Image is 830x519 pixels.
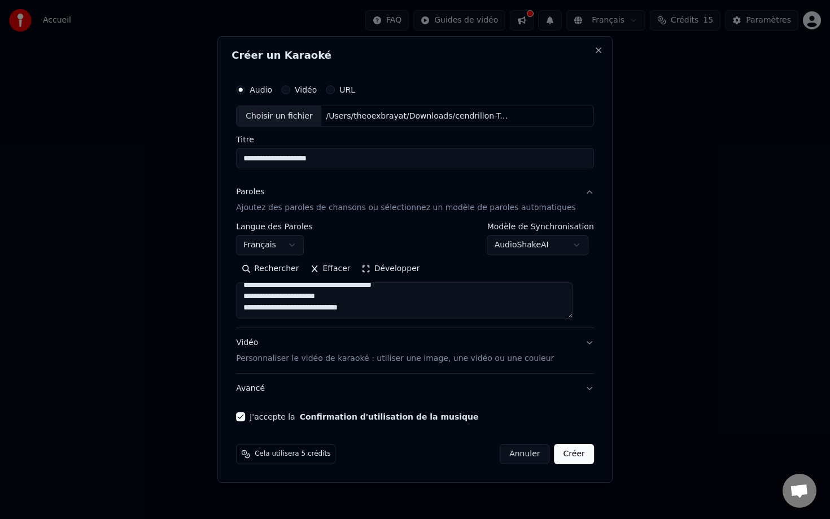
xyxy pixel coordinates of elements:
[236,338,554,365] div: Vidéo
[236,136,594,144] label: Titre
[237,106,321,127] div: Choisir un fichier
[255,450,330,459] span: Cela utilisera 5 crédits
[236,260,304,278] button: Rechercher
[236,187,264,198] div: Paroles
[236,223,313,231] label: Langue des Paroles
[250,413,478,421] label: J'accepte la
[236,374,594,403] button: Avancé
[231,50,599,60] h2: Créer un Karaoké
[487,223,594,231] label: Modèle de Synchronisation
[322,111,514,122] div: /Users/theoexbrayat/Downloads/cendrillon-Téléphone.mp3
[554,444,594,464] button: Créer
[250,86,272,94] label: Audio
[295,86,317,94] label: Vidéo
[356,260,426,278] button: Développer
[339,86,355,94] label: URL
[236,203,576,214] p: Ajoutez des paroles de chansons ou sélectionnez un modèle de paroles automatiques
[236,353,554,364] p: Personnaliser le vidéo de karaoké : utiliser une image, une vidéo ou une couleur
[300,413,479,421] button: J'accepte la
[236,178,594,223] button: ParolesAjoutez des paroles de chansons ou sélectionnez un modèle de paroles automatiques
[500,444,549,464] button: Annuler
[236,223,594,328] div: ParolesAjoutez des paroles de chansons ou sélectionnez un modèle de paroles automatiques
[236,329,594,374] button: VidéoPersonnaliser le vidéo de karaoké : utiliser une image, une vidéo ou une couleur
[304,260,356,278] button: Effacer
